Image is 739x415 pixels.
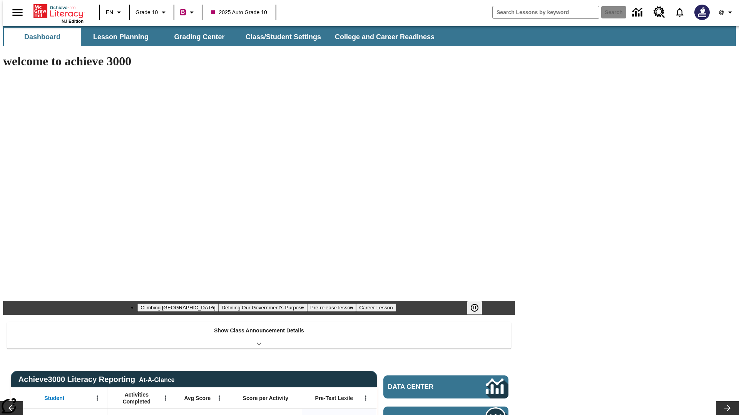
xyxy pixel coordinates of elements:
a: Notifications [670,2,690,22]
button: Open Menu [160,392,171,404]
div: At-A-Glance [139,375,174,383]
button: Grade: Grade 10, Select a grade [132,5,171,19]
button: Slide 1 Climbing Mount Tai [137,304,218,312]
div: SubNavbar [3,26,736,46]
span: Achieve3000 Literacy Reporting [18,375,175,384]
span: Pre-Test Lexile [315,395,353,402]
button: Open Menu [92,392,103,404]
div: SubNavbar [3,28,441,46]
span: Data Center [388,383,460,391]
button: Open Menu [214,392,225,404]
p: Show Class Announcement Details [214,327,304,335]
span: B [181,7,185,17]
span: Grade 10 [135,8,158,17]
button: Slide 2 Defining Our Government's Purpose [219,304,307,312]
button: Grading Center [161,28,238,46]
a: Data Center [383,375,508,398]
span: NJ Edition [62,19,84,23]
span: 2025 Auto Grade 10 [211,8,267,17]
a: Home [33,3,84,19]
button: Lesson Planning [82,28,159,46]
span: Avg Score [184,395,211,402]
span: Activities Completed [111,391,162,405]
button: Slide 3 Pre-release lesson [307,304,356,312]
div: Home [33,3,84,23]
button: Select a new avatar [690,2,714,22]
button: Open Menu [360,392,371,404]
button: College and Career Readiness [329,28,441,46]
span: Score per Activity [243,395,289,402]
button: Boost Class color is violet red. Change class color [177,5,199,19]
button: Class/Student Settings [239,28,327,46]
span: EN [106,8,113,17]
button: Language: EN, Select a language [102,5,127,19]
button: Dashboard [4,28,81,46]
button: Open side menu [6,1,29,24]
button: Lesson carousel, Next [716,401,739,415]
a: Data Center [628,2,649,23]
button: Pause [467,301,482,315]
input: search field [493,6,599,18]
h1: welcome to achieve 3000 [3,54,515,68]
button: Profile/Settings [714,5,739,19]
div: Pause [467,301,490,315]
img: Avatar [694,5,710,20]
button: Slide 4 Career Lesson [356,304,396,312]
a: Resource Center, Will open in new tab [649,2,670,23]
div: Show Class Announcement Details [7,322,511,349]
span: Student [44,395,64,402]
span: @ [719,8,724,17]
